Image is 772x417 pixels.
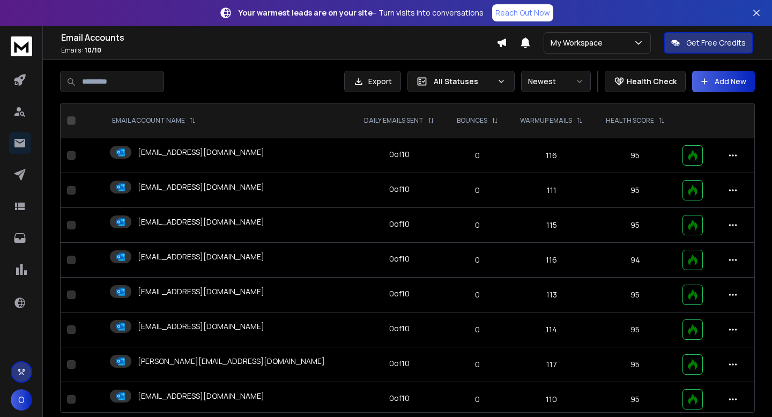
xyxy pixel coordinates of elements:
[138,286,264,297] p: [EMAIL_ADDRESS][DOMAIN_NAME]
[112,116,196,125] div: EMAIL ACCOUNT NAME
[11,36,32,56] img: logo
[492,4,553,21] a: Reach Out Now
[452,289,502,300] p: 0
[520,116,572,125] p: WARMUP EMAILS
[509,208,595,243] td: 115
[509,173,595,208] td: 111
[344,71,401,92] button: Export
[138,147,264,158] p: [EMAIL_ADDRESS][DOMAIN_NAME]
[595,347,676,382] td: 95
[61,46,496,55] p: Emails :
[452,150,502,161] p: 0
[138,217,264,227] p: [EMAIL_ADDRESS][DOMAIN_NAME]
[138,321,264,332] p: [EMAIL_ADDRESS][DOMAIN_NAME]
[239,8,373,18] strong: Your warmest leads are on your site
[606,116,654,125] p: HEALTH SCORE
[509,347,595,382] td: 117
[389,288,410,299] div: 0 of 10
[509,382,595,417] td: 110
[457,116,487,125] p: BOUNCES
[595,312,676,347] td: 95
[595,382,676,417] td: 95
[605,71,686,92] button: Health Check
[692,71,755,92] button: Add New
[452,359,502,370] p: 0
[389,184,410,195] div: 0 of 10
[434,76,493,87] p: All Statuses
[595,173,676,208] td: 95
[389,219,410,229] div: 0 of 10
[686,38,746,48] p: Get Free Credits
[452,220,502,230] p: 0
[389,254,410,264] div: 0 of 10
[627,76,677,87] p: Health Check
[138,182,264,192] p: [EMAIL_ADDRESS][DOMAIN_NAME]
[452,394,502,405] p: 0
[389,358,410,369] div: 0 of 10
[595,138,676,173] td: 95
[452,255,502,265] p: 0
[509,243,595,278] td: 116
[364,116,424,125] p: DAILY EMAILS SENT
[595,208,676,243] td: 95
[11,389,32,411] button: O
[389,393,410,404] div: 0 of 10
[61,31,496,44] h1: Email Accounts
[389,323,410,334] div: 0 of 10
[138,251,264,262] p: [EMAIL_ADDRESS][DOMAIN_NAME]
[664,32,753,54] button: Get Free Credits
[452,324,502,335] p: 0
[239,8,484,18] p: – Turn visits into conversations
[509,312,595,347] td: 114
[389,149,410,160] div: 0 of 10
[595,278,676,312] td: 95
[509,138,595,173] td: 116
[138,391,264,401] p: [EMAIL_ADDRESS][DOMAIN_NAME]
[551,38,607,48] p: My Workspace
[85,46,101,55] span: 10 / 10
[521,71,591,92] button: Newest
[495,8,550,18] p: Reach Out Now
[595,243,676,278] td: 94
[138,356,325,367] p: [PERSON_NAME][EMAIL_ADDRESS][DOMAIN_NAME]
[509,278,595,312] td: 113
[452,185,502,196] p: 0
